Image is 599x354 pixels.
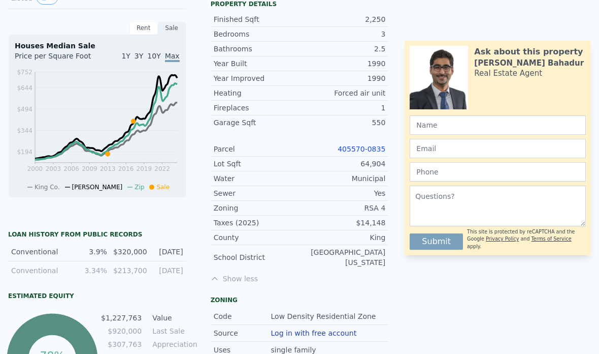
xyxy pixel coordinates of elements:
a: Terms of Service [531,236,572,242]
div: 3.34% [77,265,107,276]
td: Value [150,312,196,323]
div: $213,700 [113,265,147,276]
div: Sale [158,21,186,35]
div: Houses Median Sale [15,41,180,51]
tspan: 2019 [137,165,152,172]
div: Heating [214,88,299,98]
div: Low Density Residential Zone [271,311,378,321]
td: Last Sale [150,326,196,337]
div: 64,904 [299,159,385,169]
div: King [299,232,385,243]
div: Year Improved [214,73,299,83]
input: Email [410,139,586,158]
td: Appreciation [150,339,196,350]
div: Code [214,311,271,321]
div: County [214,232,299,243]
div: 1990 [299,58,385,69]
span: Max [165,52,180,62]
tspan: $494 [17,106,32,113]
span: 1Y [121,52,130,60]
tspan: 2013 [100,165,116,172]
div: Conventional [11,247,71,257]
tspan: 2000 [27,165,43,172]
div: Ask about this property [474,46,583,58]
div: Conventional [11,265,71,276]
tspan: $344 [17,127,32,134]
div: Garage Sqft [214,117,299,128]
div: 3 [299,29,385,39]
div: Sewer [214,188,299,198]
tspan: 2006 [63,165,79,172]
span: 3Y [135,52,143,60]
div: Taxes (2025) [214,218,299,228]
div: [DATE] [153,247,183,257]
tspan: 2003 [46,165,61,172]
div: 2,250 [299,14,385,24]
div: Yes [299,188,385,198]
tspan: $752 [17,69,32,76]
a: 405570-0835 [338,145,385,153]
tspan: $644 [17,84,32,92]
div: [DATE] [153,265,183,276]
div: Fireplaces [214,103,299,113]
div: 2.5 [299,44,385,54]
div: [PERSON_NAME] Bahadur [474,58,584,68]
input: Name [410,115,586,135]
tspan: $194 [17,149,32,156]
button: Log in with free account [271,329,357,337]
div: Municipal [299,173,385,184]
td: $307,763 [101,339,142,350]
a: Privacy Policy [486,236,519,242]
div: 1 [299,103,385,113]
input: Phone [410,162,586,182]
div: 1990 [299,73,385,83]
div: $14,148 [299,218,385,228]
div: Rent [129,21,158,35]
div: Lot Sqft [214,159,299,169]
div: Finished Sqft [214,14,299,24]
div: RSA 4 [299,203,385,213]
div: Bedrooms [214,29,299,39]
div: [GEOGRAPHIC_DATA][US_STATE] [299,247,385,268]
span: [PERSON_NAME] [72,184,123,191]
span: Zip [135,184,144,191]
tspan: 2009 [82,165,97,172]
div: Forced air unit [299,88,385,98]
div: Water [214,173,299,184]
div: Zoning [211,296,389,304]
div: Zoning [214,203,299,213]
span: Show less [211,274,389,284]
div: Loan history from public records [8,230,186,239]
button: Submit [410,233,463,250]
td: $920,000 [101,326,142,337]
div: $320,000 [113,247,147,257]
div: Bathrooms [214,44,299,54]
tspan: 2016 [118,165,134,172]
div: Estimated Equity [8,292,186,300]
div: Price per Square Foot [15,51,97,67]
div: This site is protected by reCAPTCHA and the Google and apply. [467,228,586,250]
span: Sale [156,184,170,191]
span: 10Y [147,52,160,60]
div: Parcel [214,144,299,154]
tspan: 2022 [154,165,170,172]
div: Year Built [214,58,299,69]
div: Source [214,328,271,338]
div: 550 [299,117,385,128]
div: School District [214,252,299,262]
td: $1,227,763 [101,312,142,323]
div: 3.9% [77,247,107,257]
div: Real Estate Agent [474,68,542,78]
span: King Co. [35,184,60,191]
